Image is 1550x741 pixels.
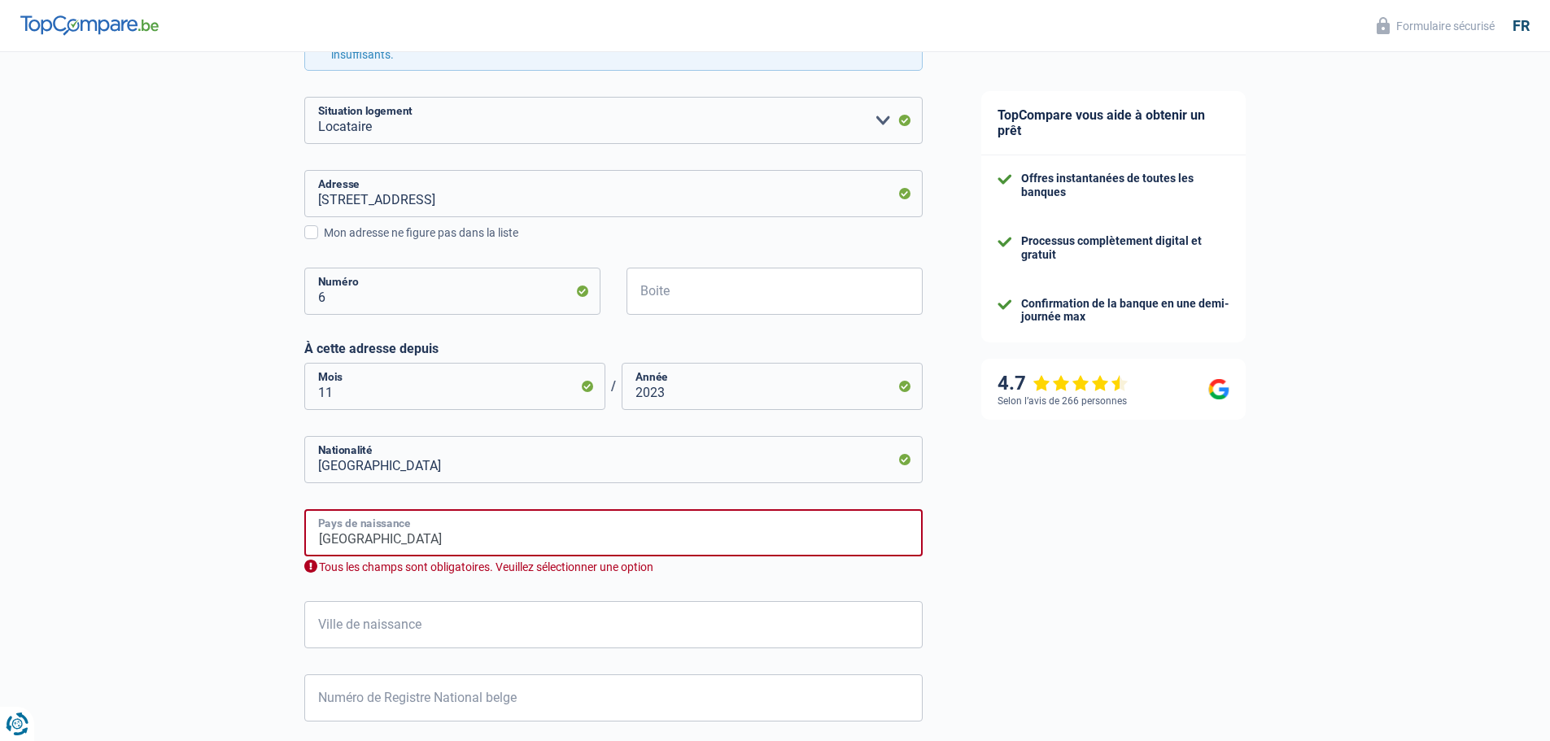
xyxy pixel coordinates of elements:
[304,509,923,556] input: Belgique
[304,674,923,721] input: 12.12.12-123.12
[1021,172,1229,199] div: Offres instantanées de toutes les banques
[304,341,923,356] label: À cette adresse depuis
[324,224,923,242] div: Mon adresse ne figure pas dans la liste
[304,363,605,410] input: MM
[1021,234,1229,262] div: Processus complètement digital et gratuit
[981,91,1246,155] div: TopCompare vous aide à obtenir un prêt
[4,342,5,343] img: Advertisement
[1021,297,1229,325] div: Confirmation de la banque en une demi-journée max
[304,436,923,483] input: Belgique
[1367,12,1504,39] button: Formulaire sécurisé
[998,372,1129,395] div: 4.7
[622,363,923,410] input: AAAA
[20,15,159,35] img: TopCompare Logo
[605,378,622,394] span: /
[1513,17,1530,35] div: fr
[304,170,923,217] input: Sélectionnez votre adresse dans la barre de recherche
[304,560,923,575] div: Tous les champs sont obligatoires. Veuillez sélectionner une option
[998,395,1127,407] div: Selon l’avis de 266 personnes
